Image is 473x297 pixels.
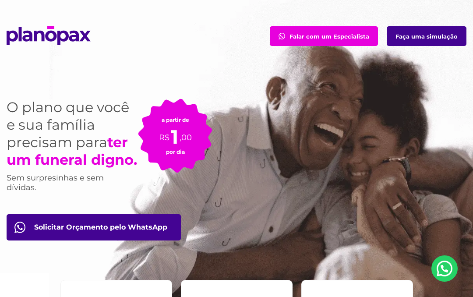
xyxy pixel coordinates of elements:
[279,33,285,39] img: fale com consultor
[171,125,178,148] span: 1
[166,148,185,155] small: por dia
[7,173,104,192] span: Sem surpresinhas e sem dívidas.
[387,26,466,46] a: Faça uma simulação
[159,123,192,143] p: R$ ,00
[162,117,189,123] small: a partir de
[7,214,181,240] a: Orçamento pelo WhatsApp btn-orcamento
[270,26,378,46] a: Falar com um Especialista
[431,255,458,282] a: Nosso Whatsapp
[14,222,25,233] img: fale com consultor
[7,134,137,168] strong: ter um funeral digno.
[7,26,91,45] img: planopax
[7,99,138,169] h1: O plano que você e sua família precisam para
